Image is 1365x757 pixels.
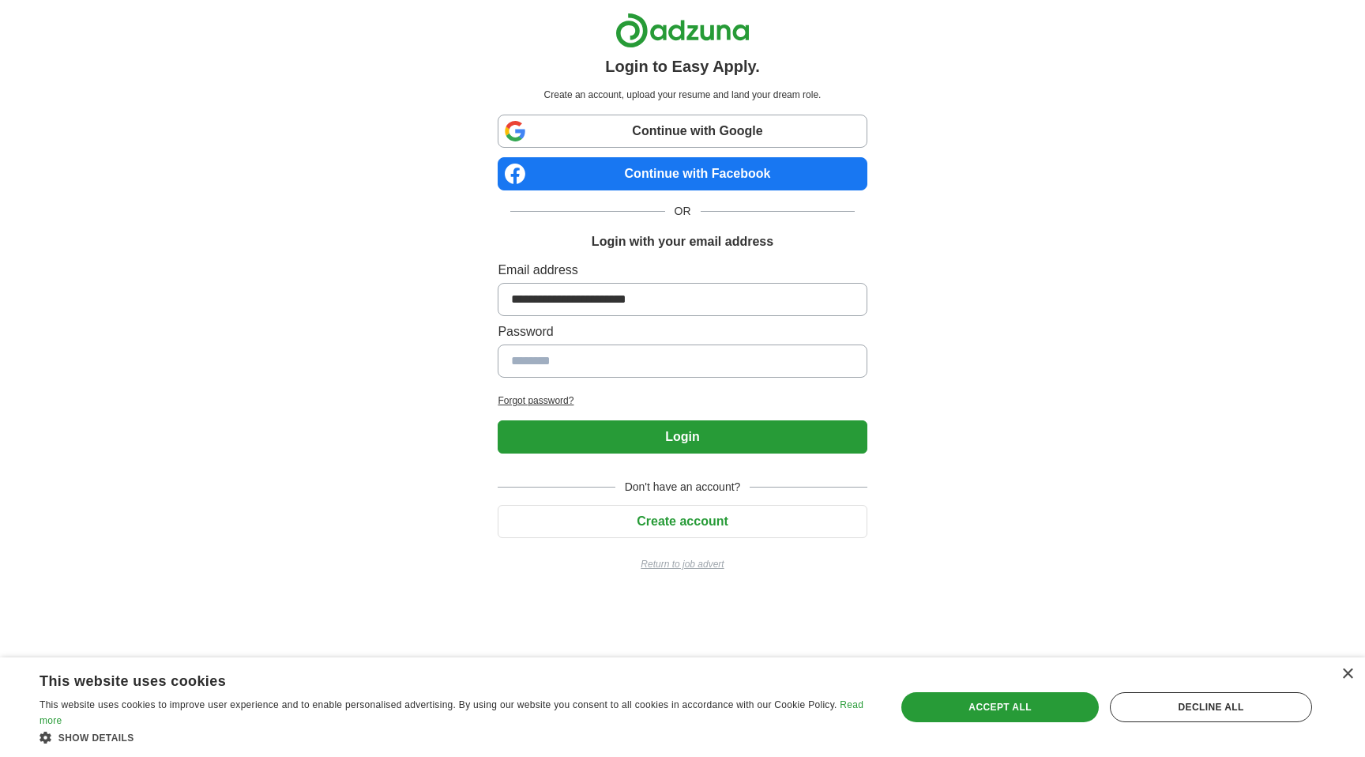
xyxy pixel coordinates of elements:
[498,514,867,528] a: Create account
[39,729,871,745] div: Show details
[615,13,750,48] img: Adzuna logo
[615,479,750,495] span: Don't have an account?
[498,115,867,148] a: Continue with Google
[901,692,1099,722] div: Accept all
[501,88,863,102] p: Create an account, upload your resume and land your dream role.
[39,699,837,710] span: This website uses cookies to improve user experience and to enable personalised advertising. By u...
[665,203,701,220] span: OR
[498,505,867,538] button: Create account
[498,322,867,341] label: Password
[39,667,831,691] div: This website uses cookies
[498,557,867,571] a: Return to job advert
[1110,692,1312,722] div: Decline all
[498,157,867,190] a: Continue with Facebook
[592,232,773,251] h1: Login with your email address
[1341,668,1353,680] div: Close
[498,261,867,280] label: Email address
[58,733,134,744] span: Show details
[605,55,760,78] h1: Login to Easy Apply.
[498,420,867,454] button: Login
[498,394,867,408] a: Forgot password?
